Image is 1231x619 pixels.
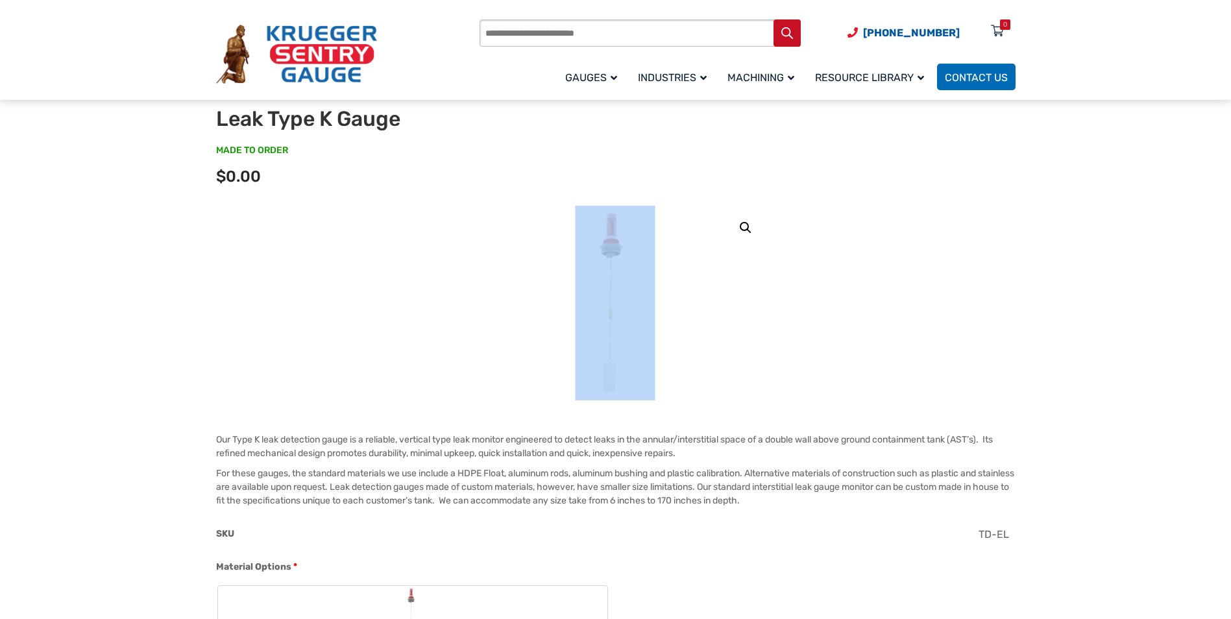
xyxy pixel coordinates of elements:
[216,561,291,572] span: Material Options
[734,216,757,239] a: View full-screen image gallery
[720,62,807,92] a: Machining
[216,433,1016,460] p: Our Type K leak detection gauge is a reliable, vertical type leak monitor engineered to detect le...
[216,25,377,84] img: Krueger Sentry Gauge
[576,206,655,400] img: Leak Detection Gauge
[807,62,937,92] a: Resource Library
[863,27,960,39] span: [PHONE_NUMBER]
[979,528,1009,540] span: TD-EL
[638,71,707,84] span: Industries
[293,560,297,574] abbr: required
[937,64,1016,90] a: Contact Us
[847,25,960,41] a: Phone Number (920) 434-8860
[216,167,261,186] span: $0.00
[630,62,720,92] a: Industries
[945,71,1008,84] span: Contact Us
[216,528,234,539] span: SKU
[216,106,536,131] h1: Leak Type K Gauge
[1003,19,1007,30] div: 0
[565,71,617,84] span: Gauges
[815,71,924,84] span: Resource Library
[216,144,288,157] span: MADE TO ORDER
[557,62,630,92] a: Gauges
[216,467,1016,507] p: For these gauges, the standard materials we use include a HDPE Float, aluminum rods, aluminum bus...
[727,71,794,84] span: Machining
